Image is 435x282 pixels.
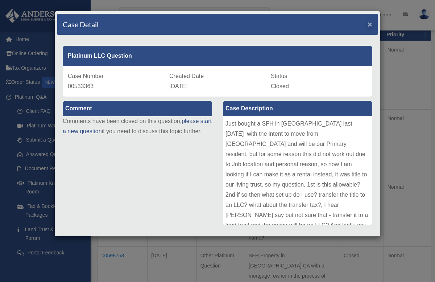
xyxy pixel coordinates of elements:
[63,118,212,134] a: please start a new question
[63,46,372,66] div: Platinum LLC Question
[169,83,187,89] span: [DATE]
[271,83,289,89] span: Closed
[368,20,372,28] span: ×
[68,73,104,79] span: Case Number
[63,19,99,29] h4: Case Detail
[223,101,372,116] label: Case Description
[63,116,212,136] p: Comments have been closed on this question, if you need to discuss this topic further.
[271,73,287,79] span: Status
[63,101,212,116] label: Comment
[68,83,94,89] span: 00533363
[169,73,204,79] span: Created Date
[223,116,372,225] div: Just bought a SFH in [GEOGRAPHIC_DATA] last [DATE] with the intent to move from [GEOGRAPHIC_DATA]...
[368,20,372,28] button: Close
